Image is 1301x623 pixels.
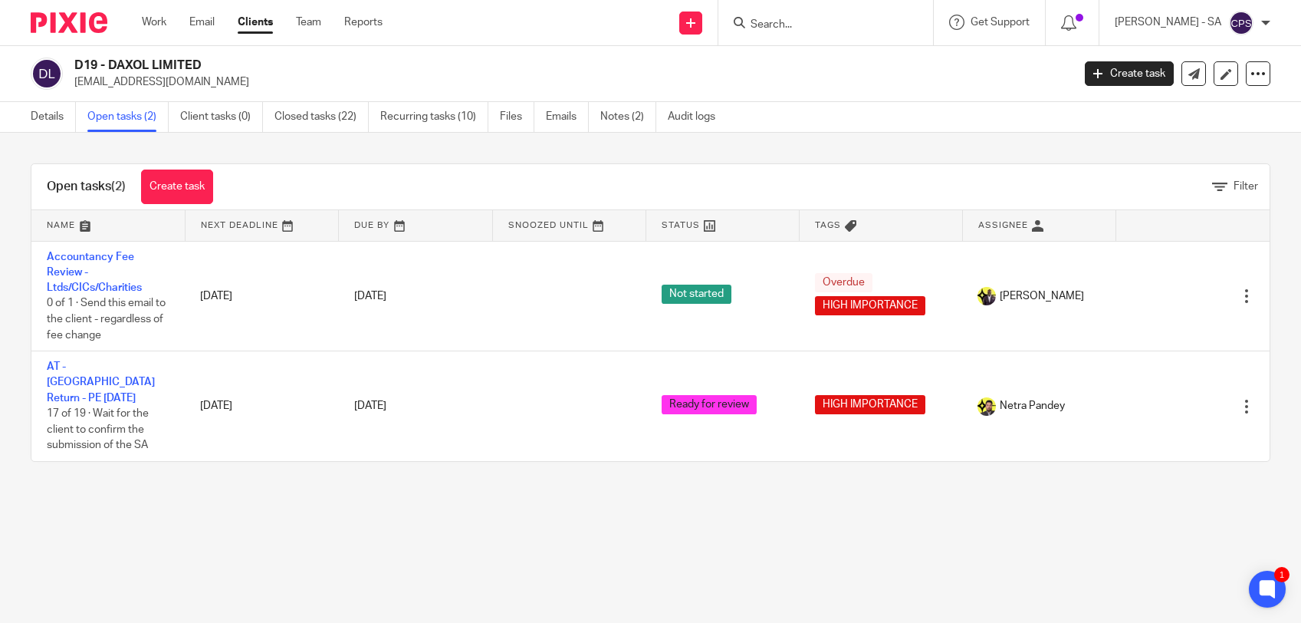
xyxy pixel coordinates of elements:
[546,102,589,132] a: Emails
[141,170,213,204] a: Create task
[142,15,166,30] a: Work
[47,252,142,294] a: Accountancy Fee Review - Ltds/CICs/Charities
[74,74,1062,90] p: [EMAIL_ADDRESS][DOMAIN_NAME]
[815,221,841,229] span: Tags
[815,273,872,292] span: Overdue
[662,395,757,414] span: Ready for review
[354,400,386,411] span: [DATE]
[1000,288,1084,304] span: [PERSON_NAME]
[87,102,169,132] a: Open tasks (2)
[1085,61,1174,86] a: Create task
[31,102,76,132] a: Details
[189,15,215,30] a: Email
[111,180,126,193] span: (2)
[47,179,126,195] h1: Open tasks
[180,102,263,132] a: Client tasks (0)
[749,18,887,32] input: Search
[47,298,166,341] span: 0 of 1 · Send this email to the client - regardless of fee change
[977,397,996,416] img: Netra-New-Starbridge-Yellow.jpg
[600,102,656,132] a: Notes (2)
[971,17,1030,28] span: Get Support
[185,351,338,461] td: [DATE]
[668,102,727,132] a: Audit logs
[1115,15,1221,30] p: [PERSON_NAME] - SA
[1274,567,1290,582] div: 1
[185,241,338,351] td: [DATE]
[1234,181,1258,192] span: Filter
[1000,398,1065,414] span: Netra Pandey
[344,15,383,30] a: Reports
[274,102,369,132] a: Closed tasks (22)
[815,296,925,315] span: HIGH IMPORTANCE
[500,102,534,132] a: Files
[354,291,386,302] span: [DATE]
[74,58,864,74] h2: D19 - DAXOL LIMITED
[1229,11,1253,35] img: svg%3E
[31,12,107,33] img: Pixie
[47,361,155,404] a: AT - [GEOGRAPHIC_DATA] Return - PE [DATE]
[508,221,589,229] span: Snoozed Until
[662,221,700,229] span: Status
[31,58,63,90] img: svg%3E
[296,15,321,30] a: Team
[815,395,925,414] span: HIGH IMPORTANCE
[380,102,488,132] a: Recurring tasks (10)
[238,15,273,30] a: Clients
[47,408,149,450] span: 17 of 19 · Wait for the client to confirm the submission of the SA
[662,285,731,304] span: Not started
[977,287,996,305] img: Yemi-Starbridge.jpg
